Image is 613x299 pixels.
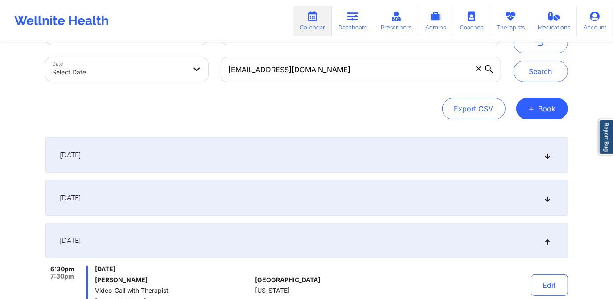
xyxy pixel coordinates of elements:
[332,6,374,36] a: Dashboard
[255,287,290,294] span: [US_STATE]
[60,193,81,202] span: [DATE]
[528,106,535,111] span: +
[255,276,320,283] span: [GEOGRAPHIC_DATA]
[50,266,74,273] span: 6:30pm
[453,6,490,36] a: Coaches
[531,6,577,36] a: Medications
[577,6,613,36] a: Account
[599,119,613,155] a: Report Bug
[531,274,568,296] button: Edit
[442,98,506,119] button: Export CSV
[53,62,186,82] div: Select Date
[514,61,568,82] button: Search
[490,6,531,36] a: Therapists
[293,6,332,36] a: Calendar
[95,266,251,273] span: [DATE]
[50,273,74,280] span: 7:30pm
[60,236,81,245] span: [DATE]
[95,287,251,294] span: Video-Call with Therapist
[60,151,81,160] span: [DATE]
[374,6,419,36] a: Prescribers
[221,57,501,82] input: Search by patient email
[516,98,568,119] button: +Book
[418,6,453,36] a: Admins
[95,276,251,283] h6: [PERSON_NAME]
